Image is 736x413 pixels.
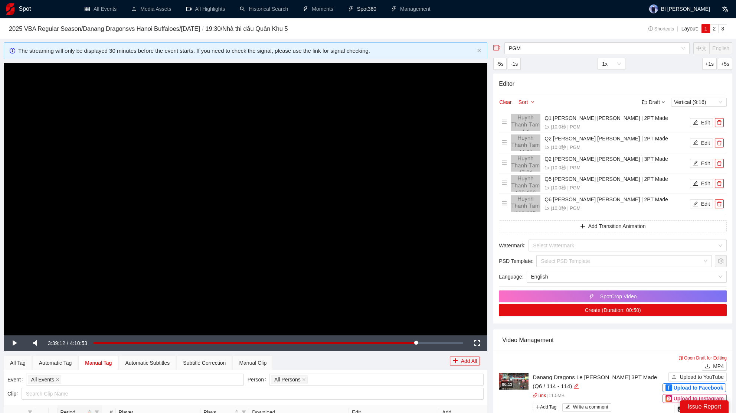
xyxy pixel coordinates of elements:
[663,383,726,392] button: fUpload to Facebook
[715,159,724,168] button: delete
[6,3,14,15] img: logo
[713,26,716,32] span: 2
[562,403,611,412] button: editWrite a comment
[663,394,727,403] button: Upload to Instagram
[508,58,521,70] button: -1s
[67,340,68,346] span: /
[499,257,533,265] span: PSD Template :
[544,114,688,122] h4: Q1 [PERSON_NAME] [PERSON_NAME] | 2PT Made
[648,26,653,31] span: info-circle
[693,140,698,146] span: edit
[18,46,474,55] div: The streaming will only be displayed 30 minutes before the event starts. If you need to check the...
[715,120,723,125] span: delete
[696,45,707,51] span: 中文
[499,98,512,107] button: Clear
[702,58,717,70] button: +1s
[600,292,637,300] span: SpotCrop Video
[674,384,723,392] span: Upload to Facebook
[690,118,713,127] button: editEdit
[502,119,507,124] span: menu
[502,140,507,145] span: menu
[499,79,727,88] h4: Editor
[502,329,723,351] div: Video Management
[712,45,729,51] span: English
[690,159,713,168] button: editEdit
[713,362,724,370] span: MP4
[85,359,112,367] div: Manual Tag
[715,140,723,146] span: delete
[531,271,722,282] span: English
[502,180,507,185] span: menu
[31,375,54,384] span: All Events
[502,160,507,165] span: menu
[544,165,688,172] p: 1x | 10.0 秒 | PGM
[496,60,503,68] span: -5s
[501,381,513,388] div: 00:13
[677,26,678,32] span: |
[544,134,688,143] h4: Q2 [PERSON_NAME] [PERSON_NAME] | 2PT Made
[715,161,723,166] span: delete
[518,98,535,107] button: Sortdown
[533,373,660,390] div: Danang Dragons Le [PERSON_NAME] 3PT Made (Q6 / 114 - 114)
[499,220,727,232] button: plusAdd Transition Animation
[7,388,22,400] label: Clip
[544,155,688,163] h4: Q2 [PERSON_NAME] [PERSON_NAME] | 3PT Made
[477,48,481,53] span: close
[680,373,724,381] span: Upload to YouTube
[10,359,26,367] div: All Tag
[533,393,546,398] a: linkLink
[693,160,698,166] span: edit
[665,384,672,391] div: f
[348,6,376,12] a: thunderboltSpot360
[9,24,605,34] h3: 2025 VBA Regular Season / Danang Dragons vs Hanoi Buffaloes / [DATE] 19:30 / Nhà thi đấu Quân Khu 5
[85,6,117,12] a: tableAll Events
[239,359,266,367] div: Manual Clip
[573,383,579,389] span: edit
[668,373,727,381] button: uploadUpload to YouTube
[715,201,723,206] span: delete
[544,195,688,204] h4: Q6 [PERSON_NAME] [PERSON_NAME] | 2PT Made
[721,60,729,68] span: +5s
[533,403,559,411] span: Add Tag
[94,342,463,344] div: Progress Bar
[671,374,677,380] span: upload
[391,6,431,12] a: thunderboltManagement
[4,335,24,351] button: Play
[544,144,688,152] p: 1x | 10.0 秒 | PGM
[536,405,540,409] span: plus
[544,175,688,183] h4: Q5 [PERSON_NAME] [PERSON_NAME] | 2PT Made
[499,304,727,316] button: Create (Duration: 00:50)
[533,393,537,398] span: link
[511,195,540,212] img: 160x90.png
[648,26,674,32] span: Shortcuts
[499,290,727,302] button: thunderboltSpotCrop Video
[674,394,724,403] span: Upload to Instagram
[493,58,506,70] button: -5s
[10,48,15,53] span: info-circle
[39,359,72,367] div: Automatic Tag
[533,392,660,400] p: | 11.5 MB
[511,60,518,68] span: -1s
[705,364,710,370] span: download
[48,340,65,346] span: 3:39:12
[125,359,170,367] div: Automatic Subtitles
[302,378,306,381] span: close
[499,373,529,390] img: deb07fab-1738-4dd6-bbed-37df5b6b0cad.jpg
[24,335,45,351] button: Mute
[565,404,570,410] span: edit
[186,6,225,12] a: video-cameraAll Highlights
[718,58,732,70] button: +5s
[544,205,688,212] p: 1x | 10.0 秒 | PGM
[453,358,458,364] span: plus
[702,362,727,371] button: downloadMP4
[705,60,714,68] span: +1s
[681,26,699,32] span: Layout:
[642,98,665,106] div: Draft
[493,44,501,52] span: video-camera
[721,26,724,32] span: 3
[544,185,688,192] p: 1x | 10.0 秒 | PGM
[7,374,26,386] label: Event
[70,340,87,346] span: 4:10:53
[183,359,226,367] div: Subtitle Correction
[715,255,727,267] button: setting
